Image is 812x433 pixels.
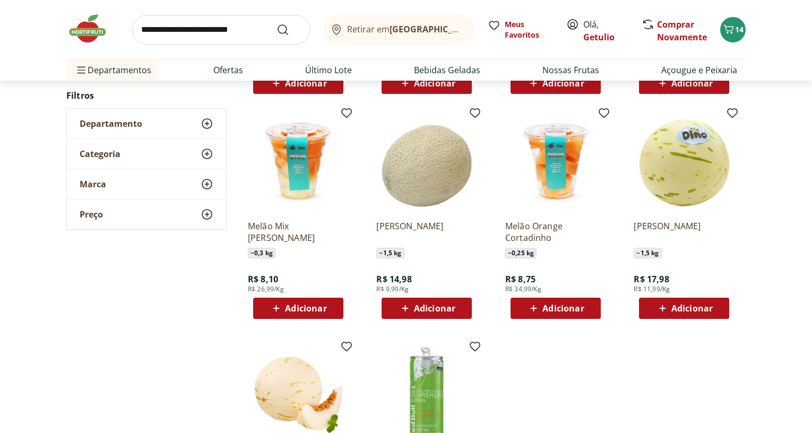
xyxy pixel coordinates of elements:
button: Marca [67,169,226,199]
button: Submit Search [277,23,302,36]
a: Ofertas [213,64,243,76]
span: R$ 17,98 [634,273,669,285]
span: ~ 0,3 kg [248,248,275,258]
button: Adicionar [382,73,472,94]
button: Retirar em[GEOGRAPHIC_DATA]/[GEOGRAPHIC_DATA] [323,15,475,45]
a: Meus Favoritos [488,19,554,40]
span: Olá, [583,18,630,44]
span: Adicionar [671,304,713,313]
span: Adicionar [285,304,326,313]
a: Bebidas Geladas [414,64,480,76]
button: Departamento [67,109,226,138]
b: [GEOGRAPHIC_DATA]/[GEOGRAPHIC_DATA] [390,23,568,35]
span: Adicionar [542,304,584,313]
span: Retirar em [347,24,464,34]
span: Adicionar [542,79,584,88]
img: Melão Dino [634,111,735,212]
a: Nossas Frutas [542,64,599,76]
button: Preço [67,200,226,229]
span: Adicionar [285,79,326,88]
span: Meus Favoritos [505,19,554,40]
button: Categoria [67,139,226,169]
button: Adicionar [253,298,343,319]
span: R$ 9,99/Kg [376,285,409,293]
span: 14 [735,24,744,34]
button: Adicionar [253,73,343,94]
span: Adicionar [671,79,713,88]
a: Comprar Novamente [657,19,707,43]
button: Menu [75,57,88,83]
a: Último Lote [305,64,352,76]
span: Preço [80,209,103,220]
span: Adicionar [414,79,455,88]
span: R$ 14,98 [376,273,411,285]
button: Adicionar [382,298,472,319]
button: Carrinho [720,17,746,42]
span: R$ 11,99/Kg [634,285,670,293]
button: Adicionar [639,298,729,319]
span: ~ 0,25 kg [505,248,537,258]
span: R$ 8,10 [248,273,278,285]
img: Melão Mix Cortadinho [248,111,349,212]
img: Melão Cantaloupe [376,111,477,212]
button: Adicionar [511,73,601,94]
button: Adicionar [639,73,729,94]
button: Adicionar [511,298,601,319]
span: Marca [80,179,106,189]
a: Melão Orange Cortadinho [505,220,606,244]
a: [PERSON_NAME] [634,220,735,244]
a: Melão Mix [PERSON_NAME] [248,220,349,244]
a: [PERSON_NAME] [376,220,477,244]
a: Getulio [583,31,615,43]
span: Adicionar [414,304,455,313]
span: Departamentos [75,57,151,83]
img: Hortifruti [66,13,119,45]
img: Melão Orange Cortadinho [505,111,606,212]
span: ~ 1,5 kg [376,248,404,258]
span: R$ 26,99/Kg [248,285,284,293]
h2: Filtros [66,85,227,106]
span: Categoria [80,149,120,159]
input: search [132,15,310,45]
span: R$ 8,75 [505,273,535,285]
span: R$ 34,99/Kg [505,285,541,293]
a: Açougue e Peixaria [661,64,737,76]
span: ~ 1,5 kg [634,248,661,258]
span: Departamento [80,118,142,129]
